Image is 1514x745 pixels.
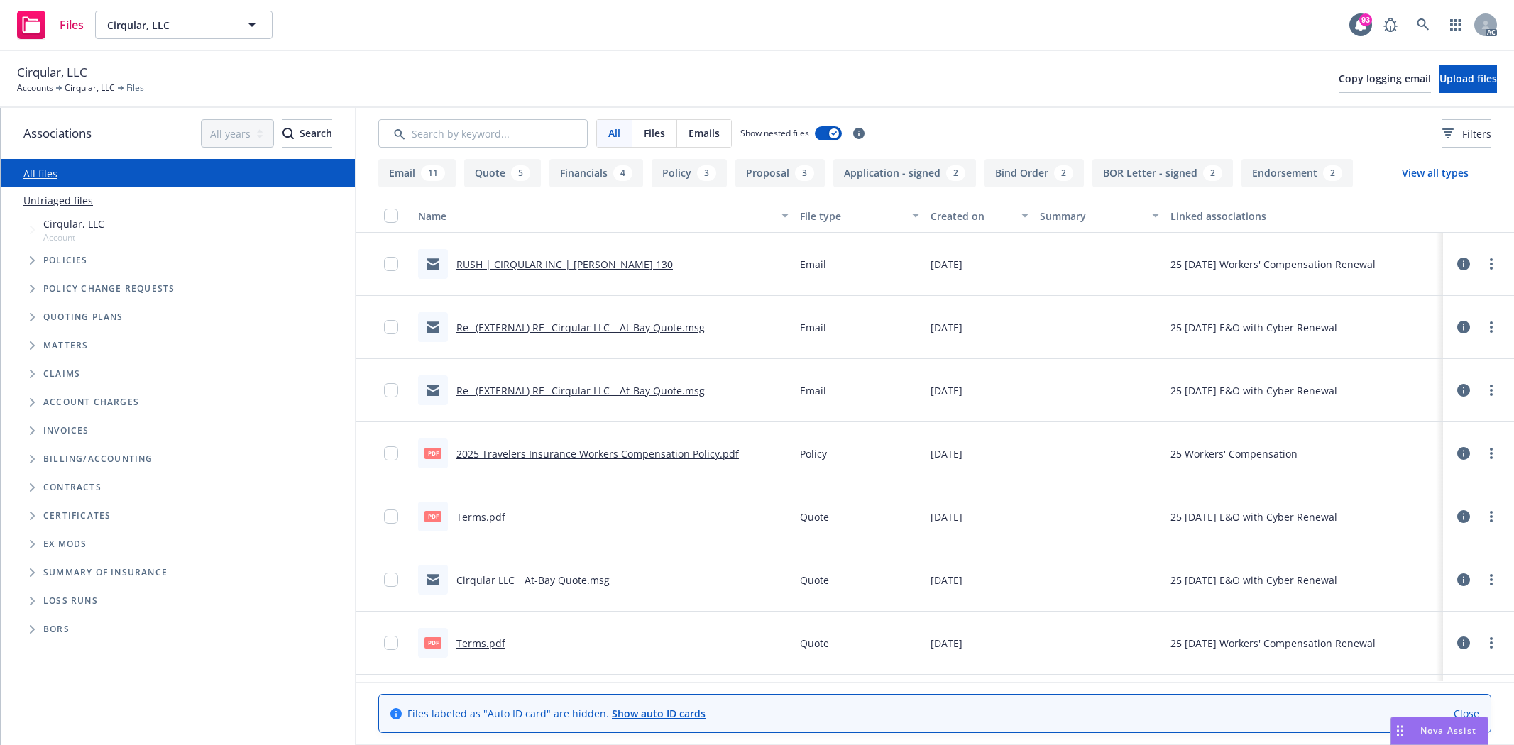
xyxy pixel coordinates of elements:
[456,447,739,460] a: 2025 Travelers Insurance Workers Compensation Policy.pdf
[1170,636,1376,651] div: 25 [DATE] Workers' Compensation Renewal
[384,446,398,460] input: Toggle Row Selected
[456,321,705,334] a: Re_ (EXTERNAL) RE_ Cirqular LLC _ At-Bay Quote.msg
[1034,199,1165,233] button: Summary
[65,82,115,94] a: Cirqular, LLC
[282,128,294,139] svg: Search
[23,193,93,208] a: Untriaged files
[1391,717,1409,744] div: Drag to move
[43,231,104,243] span: Account
[1054,165,1073,181] div: 2
[689,126,720,140] span: Emails
[456,636,505,650] a: Terms.pdf
[800,446,827,461] span: Policy
[1170,509,1337,524] div: 25 [DATE] E&O with Cyber Renewal
[282,120,332,147] div: Search
[456,573,610,587] a: Cirqular LLC _ At-Bay Quote.msg
[464,159,541,187] button: Quote
[43,313,124,321] span: Quoting plans
[931,209,1013,223] div: Created on
[1442,119,1491,148] button: Filters
[800,509,829,524] span: Quote
[1439,72,1497,85] span: Upload files
[43,370,80,378] span: Claims
[43,216,104,231] span: Cirqular, LLC
[946,165,965,181] div: 2
[1483,382,1500,399] a: more
[1323,165,1342,181] div: 2
[1409,11,1437,39] a: Search
[384,573,398,587] input: Toggle Row Selected
[17,82,53,94] a: Accounts
[1442,126,1491,141] span: Filters
[421,165,445,181] div: 11
[931,257,962,272] span: [DATE]
[1241,159,1353,187] button: Endorsement
[800,573,829,587] span: Quote
[107,18,230,33] span: Cirqular, LLC
[126,82,144,94] span: Files
[17,63,87,82] span: Cirqular, LLC
[1483,634,1500,651] a: more
[1092,159,1233,187] button: BOR Letter - signed
[43,597,98,605] span: Loss Runs
[1,445,355,644] div: Folder Tree Example
[1390,717,1488,745] button: Nova Assist
[456,258,673,271] a: RUSH | CIRQULAR INC | [PERSON_NAME] 130
[1483,445,1500,462] a: more
[384,257,398,271] input: Toggle Row Selected
[1439,65,1497,93] button: Upload files
[456,510,505,524] a: Terms.pdf
[282,119,332,148] button: SearchSearch
[1420,724,1476,736] span: Nova Assist
[1,214,355,445] div: Tree Example
[800,320,826,335] span: Email
[1339,65,1431,93] button: Copy logging email
[931,509,962,524] span: [DATE]
[652,159,727,187] button: Policy
[43,483,102,492] span: Contracts
[1376,11,1405,39] a: Report a Bug
[931,320,962,335] span: [DATE]
[1483,255,1500,272] a: more
[1359,12,1372,25] div: 93
[456,384,705,397] a: Re_ (EXTERNAL) RE_ Cirqular LLC _ At-Bay Quote.msg
[1170,257,1376,272] div: 25 [DATE] Workers' Compensation Renewal
[740,127,809,139] span: Show nested files
[1483,508,1500,525] a: more
[407,706,706,721] span: Files labeled as "Auto ID card" are hidden.
[1462,126,1491,141] span: Filters
[931,446,962,461] span: [DATE]
[43,426,89,435] span: Invoices
[43,625,70,634] span: BORs
[378,159,456,187] button: Email
[43,398,139,407] span: Account charges
[23,124,92,143] span: Associations
[511,165,530,181] div: 5
[43,540,87,548] span: Ex Mods
[384,383,398,397] input: Toggle Row Selected
[612,707,706,720] a: Show auto ID cards
[418,209,773,223] div: Name
[800,257,826,272] span: Email
[931,636,962,651] span: [DATE]
[378,119,588,148] input: Search by keyword...
[1170,383,1337,398] div: 25 [DATE] E&O with Cyber Renewal
[43,256,88,265] span: Policies
[1203,165,1222,181] div: 2
[1483,571,1500,588] a: more
[384,209,398,223] input: Select all
[384,509,398,524] input: Toggle Row Selected
[412,199,794,233] button: Name
[613,165,632,181] div: 4
[1454,706,1479,721] a: Close
[43,512,111,520] span: Certificates
[931,573,962,587] span: [DATE]
[95,11,273,39] button: Cirqular, LLC
[800,636,829,651] span: Quote
[424,637,441,648] span: pdf
[1165,199,1443,233] button: Linked associations
[1170,446,1298,461] div: 25 Workers' Compensation
[800,383,826,398] span: Email
[925,199,1034,233] button: Created on
[1170,573,1337,587] div: 25 [DATE] E&O with Cyber Renewal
